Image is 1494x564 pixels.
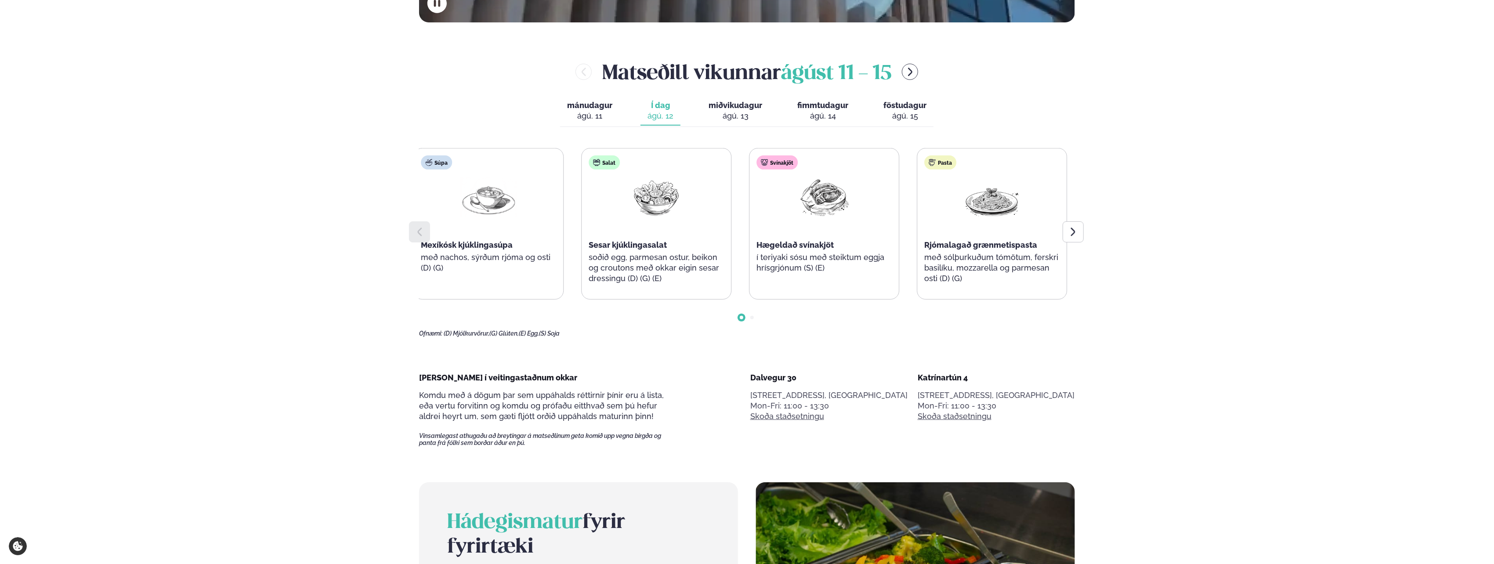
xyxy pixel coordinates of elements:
[421,155,452,170] div: Súpa
[740,316,743,319] span: Go to slide 1
[924,240,1037,249] span: Rjómalagað grænmetispasta
[797,101,848,110] span: fimmtudagur
[519,330,539,337] span: (E) Egg,
[489,330,519,337] span: (G) Glúten,
[460,177,517,217] img: Soup.png
[790,97,855,126] button: fimmtudagur ágú. 14
[447,513,582,532] span: Hádegismatur
[425,159,432,166] img: soup.svg
[628,177,684,217] img: Salad.png
[750,411,824,422] a: Skoða staðsetningu
[648,100,673,111] span: Í dag
[756,155,798,170] div: Svínakjöt
[589,155,620,170] div: Salat
[648,111,673,121] div: ágú. 12
[560,97,619,126] button: mánudagur ágú. 11
[419,373,577,382] span: [PERSON_NAME] í veitingastaðnum okkar
[421,252,556,273] p: með nachos, sýrðum rjóma og osti (D) (G)
[640,97,680,126] button: Í dag ágú. 12
[602,58,891,86] h2: Matseðill vikunnar
[756,252,892,273] p: í teriyaki sósu með steiktum eggja hrísgrjónum (S) (E)
[539,330,560,337] span: (S) Soja
[918,390,1075,401] p: [STREET_ADDRESS], [GEOGRAPHIC_DATA]
[589,252,724,284] p: soðið egg, parmesan ostur, beikon og croutons með okkar eigin sesar dressingu (D) (G) (E)
[419,432,676,446] span: Vinsamlegast athugaðu að breytingar á matseðlinum geta komið upp vegna birgða og panta frá fólki ...
[419,390,664,421] span: Komdu með á dögum þar sem uppáhalds réttirnir þínir eru á lista, eða vertu forvitinn og komdu og ...
[902,64,918,80] button: menu-btn-right
[797,111,848,121] div: ágú. 14
[419,330,442,337] span: Ofnæmi:
[883,101,926,110] span: föstudagur
[750,390,908,401] p: [STREET_ADDRESS], [GEOGRAPHIC_DATA]
[876,97,933,126] button: föstudagur ágú. 15
[918,372,1075,383] div: Katrínartún 4
[750,401,908,411] div: Mon-Fri: 11:00 - 13:30
[929,159,936,166] img: pasta.svg
[964,177,1020,217] img: Spagetti.png
[593,159,600,166] img: salad.svg
[761,159,768,166] img: pork.svg
[750,316,754,319] span: Go to slide 2
[883,111,926,121] div: ágú. 15
[709,101,762,110] span: miðvikudagur
[589,240,667,249] span: Sesar kjúklingasalat
[567,111,612,121] div: ágú. 11
[924,155,956,170] div: Pasta
[796,177,852,217] img: Pork-Meat.png
[575,64,592,80] button: menu-btn-left
[918,401,1075,411] div: Mon-Fri: 11:00 - 13:30
[756,240,834,249] span: Hægeldað svínakjöt
[447,510,710,560] h2: fyrir fyrirtæki
[918,411,991,422] a: Skoða staðsetningu
[567,101,612,110] span: mánudagur
[781,64,891,83] span: ágúst 11 - 15
[750,372,908,383] div: Dalvegur 30
[709,111,762,121] div: ágú. 13
[444,330,489,337] span: (D) Mjólkurvörur,
[9,537,27,555] a: Cookie settings
[421,240,513,249] span: Mexíkósk kjúklingasúpa
[924,252,1060,284] p: með sólþurkuðum tómötum, ferskri basilíku, mozzarella og parmesan osti (D) (G)
[702,97,769,126] button: miðvikudagur ágú. 13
